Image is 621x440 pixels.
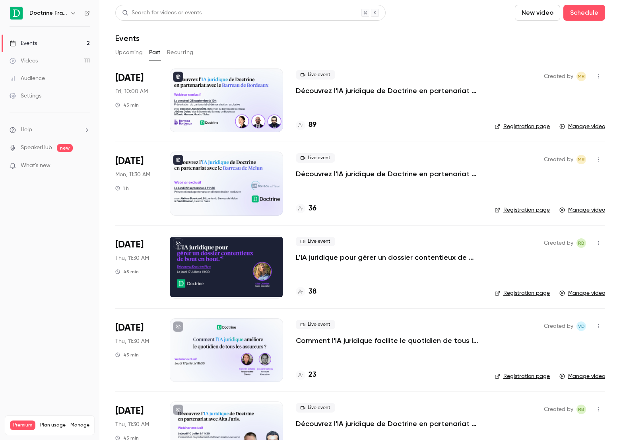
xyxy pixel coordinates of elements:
[115,185,129,191] div: 1 h
[115,72,144,84] span: [DATE]
[10,57,38,65] div: Videos
[115,337,149,345] span: Thu, 11:30 AM
[495,372,550,380] a: Registration page
[296,336,482,345] a: Comment l'IA juridique facilite le quotidien de tous les assureurs ?
[149,46,161,59] button: Past
[296,419,482,428] a: Découvrez l'IA juridique de Doctrine en partenariat avec le réseau Alta-Juris international.
[115,33,140,43] h1: Events
[296,237,335,246] span: Live event
[544,72,573,81] span: Created by
[167,46,194,59] button: Recurring
[578,238,584,248] span: RB
[10,74,45,82] div: Audience
[21,144,52,152] a: SpeakerHub
[115,238,144,251] span: [DATE]
[576,155,586,164] span: Marguerite Rubin de Cervens
[544,321,573,331] span: Created by
[10,92,41,100] div: Settings
[309,120,316,130] h4: 89
[21,162,50,170] span: What's new
[296,403,335,413] span: Live event
[10,39,37,47] div: Events
[115,68,157,132] div: Sep 26 Fri, 10:00 AM (Europe/Paris)
[296,169,482,179] a: Découvrez l'IA juridique de Doctrine en partenariat avec le Barreau de Melun
[544,155,573,164] span: Created by
[544,238,573,248] span: Created by
[10,7,23,19] img: Doctrine France
[115,318,157,382] div: Jul 17 Thu, 11:30 AM (Europe/Paris)
[10,126,90,134] li: help-dropdown-opener
[57,144,73,152] span: new
[559,123,605,130] a: Manage video
[559,372,605,380] a: Manage video
[115,171,150,179] span: Mon, 11:30 AM
[296,120,316,130] a: 89
[296,70,335,80] span: Live event
[40,422,66,428] span: Plan usage
[29,9,67,17] h6: Doctrine France
[578,72,585,81] span: MR
[296,286,316,297] a: 38
[576,72,586,81] span: Marguerite Rubin de Cervens
[115,155,144,167] span: [DATE]
[115,321,144,334] span: [DATE]
[70,422,89,428] a: Manage
[563,5,605,21] button: Schedule
[115,269,139,275] div: 45 min
[495,289,550,297] a: Registration page
[115,421,149,428] span: Thu, 11:30 AM
[115,235,157,299] div: Jul 17 Thu, 11:30 AM (Europe/Paris)
[578,405,584,414] span: RB
[122,9,202,17] div: Search for videos or events
[115,352,139,358] div: 45 min
[578,155,585,164] span: MR
[495,123,550,130] a: Registration page
[296,86,482,95] a: Découvrez l'IA juridique de Doctrine en partenariat avec le Barreau de Bordeaux
[544,405,573,414] span: Created by
[115,46,143,59] button: Upcoming
[309,286,316,297] h4: 38
[115,102,139,108] div: 45 min
[21,126,32,134] span: Help
[309,203,316,214] h4: 36
[296,203,316,214] a: 36
[515,5,560,21] button: New video
[578,321,585,331] span: VD
[296,253,482,262] a: L’IA juridique pour gérer un dossier contentieux de bout en bout
[115,152,157,215] div: Sep 22 Mon, 11:30 AM (Europe/Paris)
[296,153,335,163] span: Live event
[559,206,605,214] a: Manage video
[576,321,586,331] span: Victoire Demortier
[10,421,35,430] span: Premium
[115,405,144,417] span: [DATE]
[296,370,316,380] a: 23
[576,238,586,248] span: Romain Ballereau
[115,254,149,262] span: Thu, 11:30 AM
[80,162,90,169] iframe: Noticeable Trigger
[576,405,586,414] span: Romain Ballereau
[495,206,550,214] a: Registration page
[296,320,335,329] span: Live event
[309,370,316,380] h4: 23
[559,289,605,297] a: Manage video
[115,88,148,95] span: Fri, 10:00 AM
